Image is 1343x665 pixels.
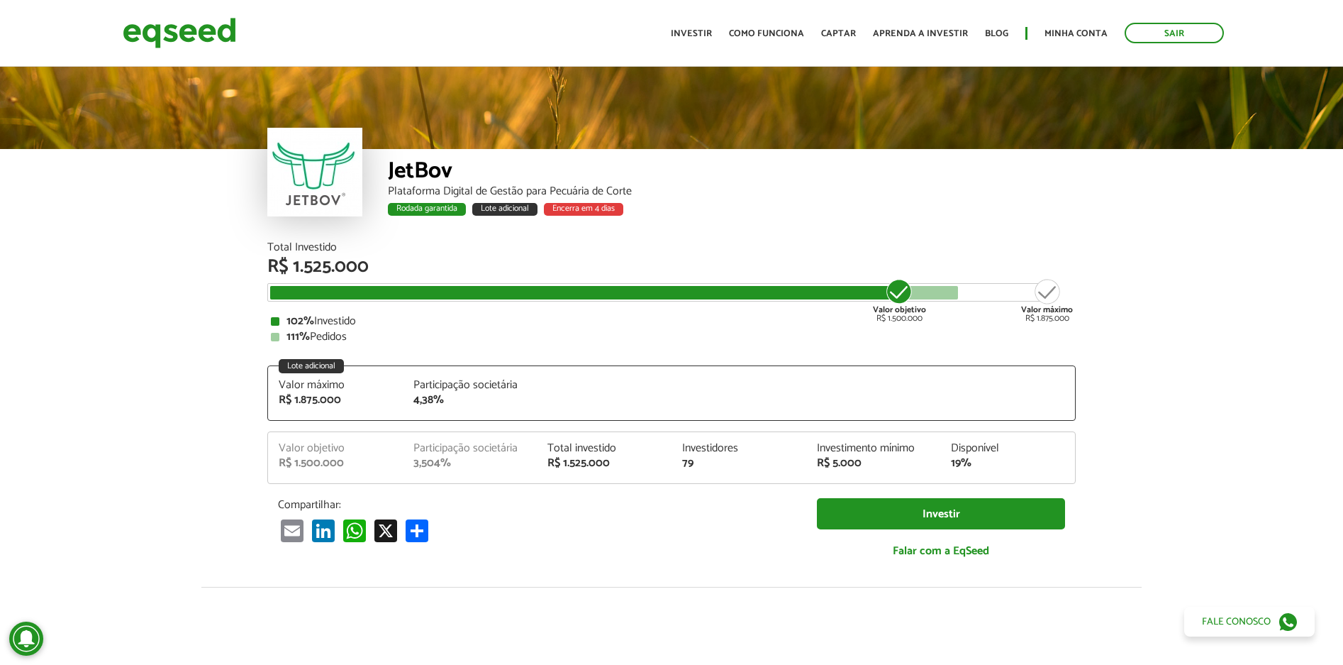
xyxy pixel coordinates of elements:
[1021,303,1073,317] strong: Valor máximo
[279,380,392,391] div: Valor máximo
[309,519,338,542] a: LinkedIn
[403,519,431,542] a: Compartilhar
[1021,277,1073,323] div: R$ 1.875.000
[873,277,926,323] div: R$ 1.500.000
[279,458,392,469] div: R$ 1.500.000
[388,186,1076,197] div: Plataforma Digital de Gestão para Pecuária de Corte
[671,29,712,38] a: Investir
[388,203,466,216] div: Rodada garantida
[817,458,930,469] div: R$ 5.000
[985,29,1008,38] a: Blog
[267,242,1076,253] div: Total Investido
[682,443,796,454] div: Investidores
[472,203,537,216] div: Lote adicional
[951,458,1064,469] div: 19%
[817,498,1065,530] a: Investir
[413,443,527,454] div: Participação societária
[817,537,1065,566] a: Falar com a EqSeed
[286,327,310,346] strong: 111%
[873,29,968,38] a: Aprenda a investir
[682,458,796,469] div: 79
[271,316,1072,327] div: Investido
[413,458,527,469] div: 3,504%
[821,29,856,38] a: Captar
[413,395,527,406] div: 4,38%
[729,29,804,38] a: Como funciona
[278,519,306,542] a: Email
[372,519,400,542] a: X
[544,203,623,216] div: Encerra em 4 dias
[267,258,1076,276] div: R$ 1.525.000
[1044,29,1108,38] a: Minha conta
[1184,607,1315,637] a: Fale conosco
[413,380,527,391] div: Participação societária
[279,359,344,373] div: Lote adicional
[271,331,1072,343] div: Pedidos
[278,498,796,512] p: Compartilhar:
[340,519,369,542] a: WhatsApp
[286,312,314,331] strong: 102%
[388,160,1076,186] div: JetBov
[279,443,392,454] div: Valor objetivo
[279,395,392,406] div: R$ 1.875.000
[1125,23,1224,43] a: Sair
[547,443,661,454] div: Total investido
[123,14,236,52] img: EqSeed
[817,443,930,454] div: Investimento mínimo
[547,458,661,469] div: R$ 1.525.000
[951,443,1064,454] div: Disponível
[873,303,926,317] strong: Valor objetivo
